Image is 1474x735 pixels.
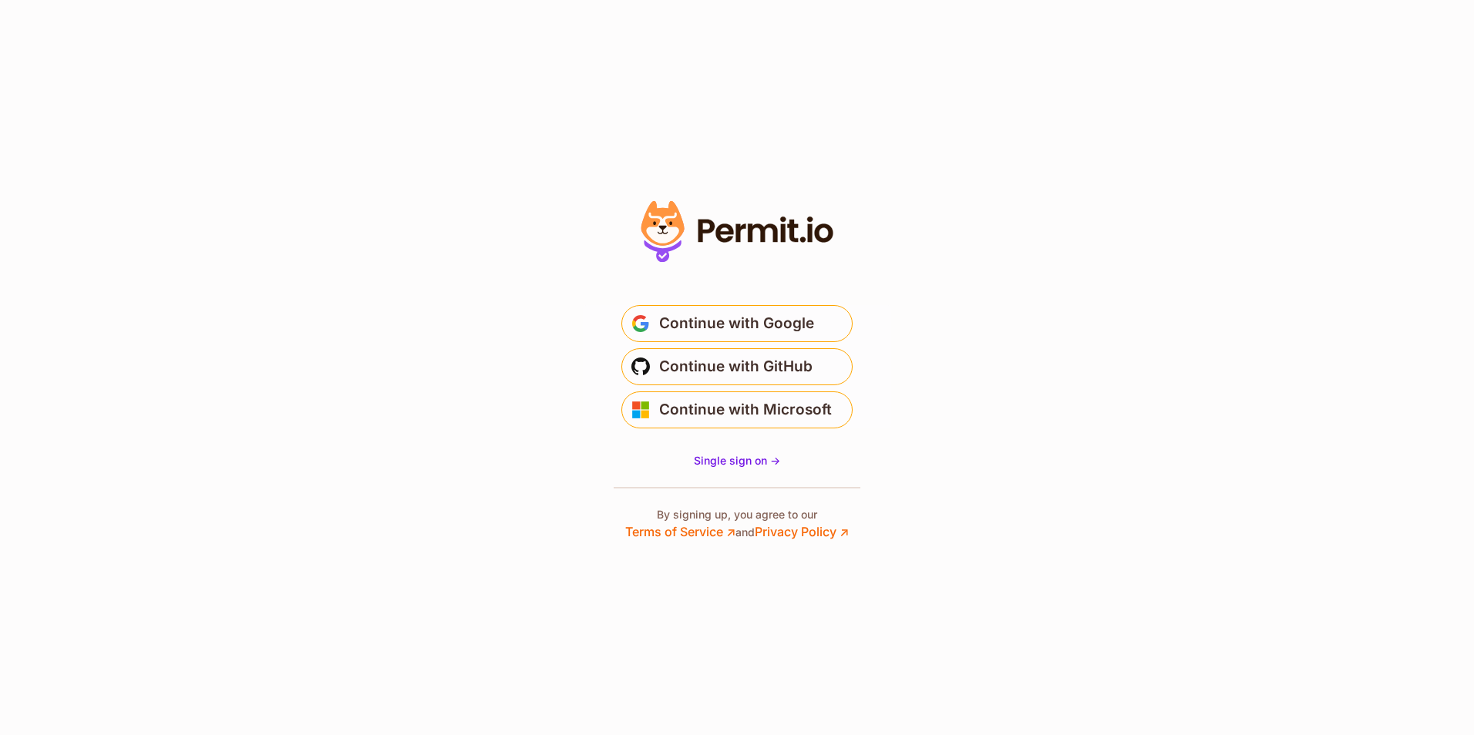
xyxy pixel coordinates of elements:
p: By signing up, you agree to our and [625,507,849,541]
span: Continue with GitHub [659,354,813,379]
span: Continue with Microsoft [659,398,832,422]
button: Continue with Google [621,305,853,342]
a: Privacy Policy ↗ [755,524,849,539]
a: Single sign on -> [694,453,780,468]
button: Continue with Microsoft [621,391,853,428]
span: Continue with Google [659,311,814,336]
button: Continue with GitHub [621,348,853,385]
span: Single sign on -> [694,454,780,467]
a: Terms of Service ↗ [625,524,735,539]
